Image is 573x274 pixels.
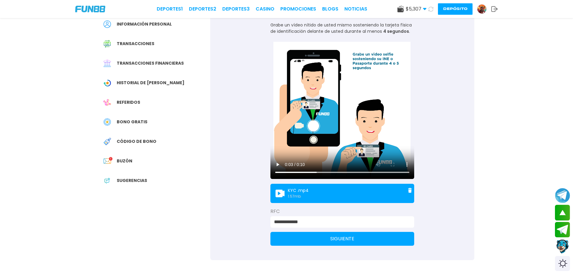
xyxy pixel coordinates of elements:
[555,256,570,271] div: Switch theme
[256,5,274,13] a: CASINO
[109,157,112,161] p: 1
[555,188,570,203] button: Join telegram channel
[555,222,570,238] button: Join telegram
[103,40,111,48] img: Transaction History
[189,5,216,13] a: Deportes2
[103,138,111,145] img: Redeem Bonus
[288,187,309,194] p: KYC .mp4
[99,174,210,187] a: App FeedbackSugerencias
[103,177,111,184] img: App Feedback
[117,119,147,125] span: Bono Gratis
[103,60,111,67] img: Financial Transaction
[99,37,210,51] a: Transaction HistoryTransacciones
[99,57,210,70] a: Financial TransactionTransacciones financieras
[75,6,105,12] img: Company Logo
[117,158,132,164] span: Buzón
[117,41,154,47] span: Transacciones
[438,3,473,15] button: Depósito
[270,22,414,35] p: Grabe un vídeo nítido de usted mismo sosteniendo la tarjeta física de identificación delante de u...
[344,5,367,13] a: NOTICIAS
[270,232,414,246] button: SIGUIENTE
[477,4,491,14] a: Avatar
[99,115,210,129] a: Free BonusBono Gratis
[103,20,111,28] img: Personal
[157,5,183,13] a: Deportes1
[288,194,309,199] p: 1.57 mb
[103,79,111,87] img: Wagering Transaction
[555,205,570,220] button: scroll up
[103,118,111,126] img: Free Bonus
[103,99,111,106] img: Referral
[117,60,184,66] span: Transacciones financieras
[117,80,184,86] span: Historial de [PERSON_NAME]
[555,239,570,254] button: Contact customer service
[477,5,486,14] img: Avatar
[117,177,147,184] span: Sugerencias
[406,5,427,13] span: $ 5,307
[222,5,250,13] a: Deportes3
[270,208,414,215] label: RFC
[103,157,111,165] img: Inbox
[270,42,414,179] video: Su navegador no soporta la etiqueta de vídeo.
[117,21,172,27] span: Información personal
[117,138,156,145] span: Código de bono
[99,154,210,168] a: InboxBuzón1
[280,5,316,13] a: Promociones
[117,99,140,106] span: Referidos
[322,5,338,13] a: BLOGS
[99,135,210,148] a: Redeem BonusCódigo de bono
[99,76,210,90] a: Wagering TransactionHistorial de [PERSON_NAME]
[383,28,409,34] span: 4 segundos
[99,96,210,109] a: ReferralReferidos
[99,17,210,31] a: PersonalInformación personal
